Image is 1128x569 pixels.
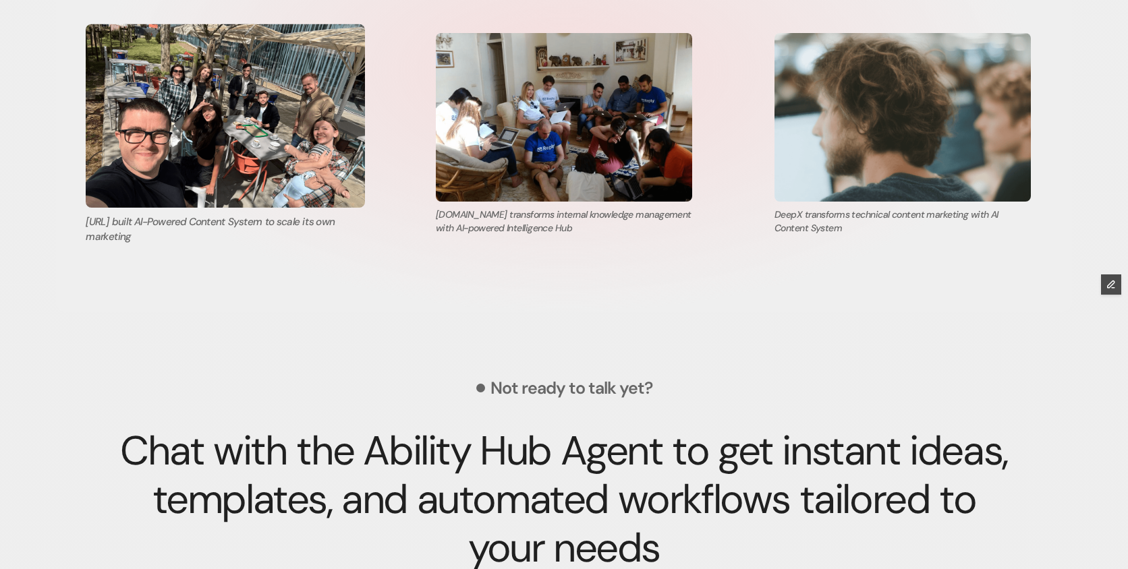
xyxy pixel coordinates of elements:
[395,7,733,260] a: [DOMAIN_NAME] transforms internal knowledge management with AI-powered Intelligence Hub
[86,215,365,244] p: [URL] built AI-Powered Content System to scale its own marketing
[733,7,1072,260] a: DeepX transforms technical content marketing with AI Content System
[436,208,692,235] p: [DOMAIN_NAME] transforms internal knowledge management with AI-powered Intelligence Hub
[1101,274,1121,295] button: Edit Framer Content
[490,380,652,396] p: Not ready to talk yet?
[774,208,1031,235] p: DeepX transforms technical content marketing with AI Content System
